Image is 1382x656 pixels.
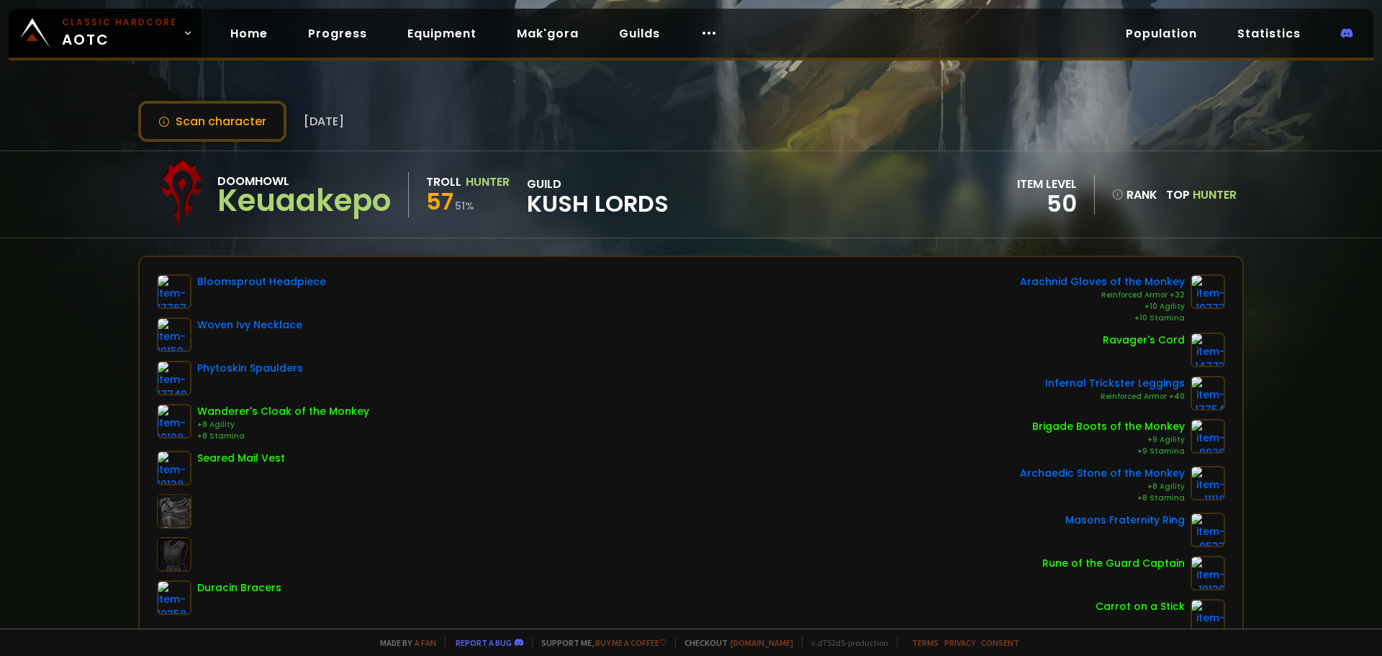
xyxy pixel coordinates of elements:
[197,361,303,376] div: Phytoskin Spaulders
[371,637,436,648] span: Made by
[157,274,191,309] img: item-17767
[944,637,975,648] a: Privacy
[197,404,369,419] div: Wanderer's Cloak of the Monkey
[1020,301,1185,313] div: +10 Agility
[157,451,191,485] img: item-19128
[1112,186,1157,204] div: rank
[197,274,326,289] div: Bloomsprout Headpiece
[1032,446,1185,457] div: +9 Stamina
[157,318,191,352] img: item-19159
[1017,175,1077,193] div: item level
[1020,481,1185,493] div: +8 Agility
[1020,289,1185,301] div: Reinforced Armor +32
[505,19,590,48] a: Mak'gora
[1096,599,1185,614] div: Carrot on a Stick
[1166,186,1237,204] div: Top
[157,404,191,439] img: item-10108
[197,318,302,333] div: Woven Ivy Necklace
[1191,376,1225,410] img: item-17754
[455,199,474,213] small: 51 %
[912,637,939,648] a: Terms
[608,19,672,48] a: Guilds
[217,190,391,212] div: Keuaakepo
[297,19,379,48] a: Progress
[731,637,793,648] a: [DOMAIN_NAME]
[1017,193,1077,215] div: 50
[1191,333,1225,367] img: item-14773
[981,637,1019,648] a: Consent
[304,112,344,130] span: [DATE]
[157,361,191,395] img: item-17749
[1032,434,1185,446] div: +9 Agility
[217,172,391,190] div: Doomhowl
[9,9,202,58] a: Classic HardcoreAOTC
[1020,274,1185,289] div: Arachnid Gloves of the Monkey
[1020,466,1185,481] div: Archaedic Stone of the Monkey
[527,193,669,215] span: Kush Lords
[426,185,453,217] span: 57
[1045,376,1185,391] div: Infernal Trickster Leggings
[1032,419,1185,434] div: Brigade Boots of the Monkey
[1191,466,1225,500] img: item-11118
[1045,391,1185,403] div: Reinforced Armor +40
[1020,313,1185,324] div: +10 Stamina
[1191,556,1225,590] img: item-19120
[62,16,177,50] span: AOTC
[675,637,793,648] span: Checkout
[1042,556,1185,571] div: Rune of the Guard Captain
[138,101,286,142] button: Scan character
[62,16,177,29] small: Classic Hardcore
[415,637,436,648] a: a fan
[157,580,191,615] img: item-10358
[197,431,369,442] div: +8 Stamina
[1103,333,1185,348] div: Ravager's Cord
[197,451,285,466] div: Seared Mail Vest
[1114,19,1209,48] a: Population
[466,173,510,191] div: Hunter
[1191,513,1225,547] img: item-9533
[1193,187,1237,203] span: Hunter
[1065,513,1185,528] div: Masons Fraternity Ring
[426,173,461,191] div: Troll
[1191,274,1225,309] img: item-10777
[1226,19,1312,48] a: Statistics
[1191,419,1225,454] img: item-9926
[197,419,369,431] div: +8 Agility
[532,637,667,648] span: Support me,
[595,637,667,648] a: Buy me a coffee
[1020,493,1185,504] div: +8 Stamina
[456,637,512,648] a: Report a bug
[197,580,281,596] div: Duracin Bracers
[802,637,888,648] span: v. d752d5 - production
[1191,599,1225,634] img: item-11122
[219,19,279,48] a: Home
[527,175,669,215] div: guild
[396,19,488,48] a: Equipment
